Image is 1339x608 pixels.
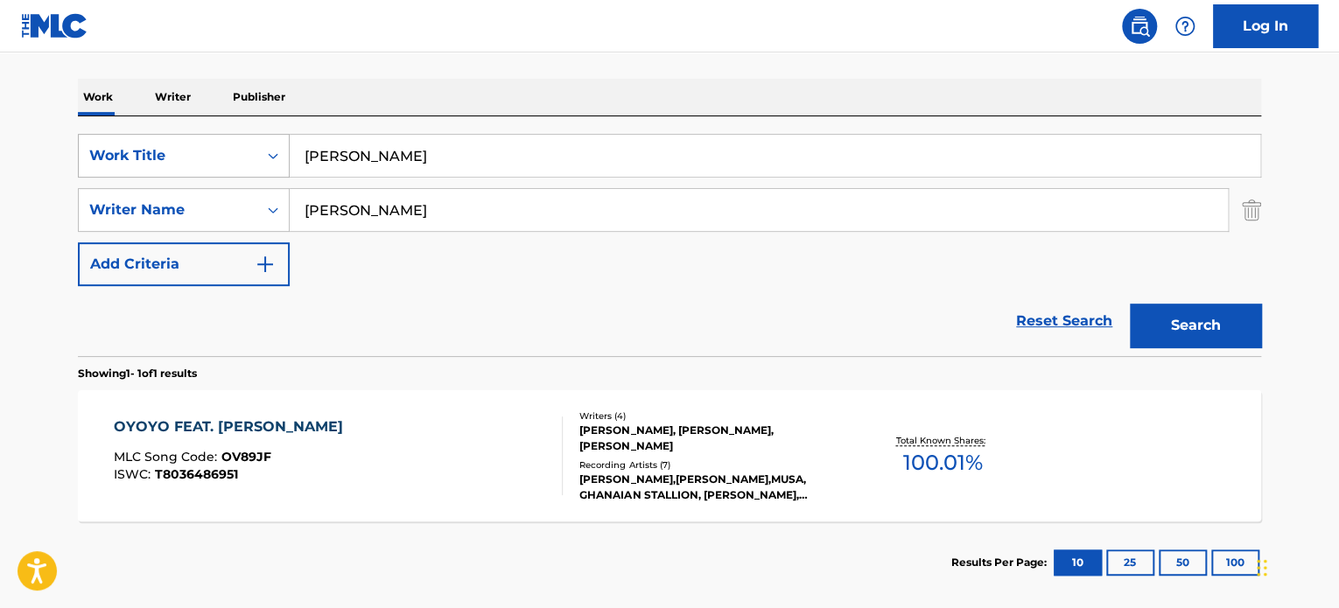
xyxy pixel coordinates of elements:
[114,416,352,437] div: OYOYO FEAT. [PERSON_NAME]
[579,423,844,454] div: [PERSON_NAME], [PERSON_NAME], [PERSON_NAME]
[951,555,1051,570] p: Results Per Page:
[1167,9,1202,44] div: Help
[255,254,276,275] img: 9d2ae6d4665cec9f34b9.svg
[78,134,1261,356] form: Search Form
[579,409,844,423] div: Writers ( 4 )
[78,79,118,115] p: Work
[89,145,247,166] div: Work Title
[1130,304,1261,347] button: Search
[1257,542,1267,594] div: Drag
[1251,524,1339,608] iframe: Chat Widget
[1106,549,1154,576] button: 25
[1007,302,1121,340] a: Reset Search
[89,199,247,220] div: Writer Name
[1211,549,1259,576] button: 100
[78,390,1261,521] a: OYOYO FEAT. [PERSON_NAME]MLC Song Code:OV89JFISWC:T8036486951Writers (4)[PERSON_NAME], [PERSON_NA...
[902,447,982,479] span: 100.01 %
[1213,4,1318,48] a: Log In
[221,449,271,465] span: OV89JF
[78,366,197,381] p: Showing 1 - 1 of 1 results
[1054,549,1102,576] button: 10
[1122,9,1157,44] a: Public Search
[114,466,155,482] span: ISWC :
[1129,16,1150,37] img: search
[228,79,291,115] p: Publisher
[21,13,88,38] img: MLC Logo
[78,242,290,286] button: Add Criteria
[155,466,238,482] span: T8036486951
[579,458,844,472] div: Recording Artists ( 7 )
[895,434,989,447] p: Total Known Shares:
[579,472,844,503] div: [PERSON_NAME],[PERSON_NAME],MUSA, GHANAIAN STALLION, [PERSON_NAME], MEGALOH, MEGALOH, MEGALOH
[114,449,221,465] span: MLC Song Code :
[1242,188,1261,232] img: Delete Criterion
[1159,549,1207,576] button: 50
[1174,16,1195,37] img: help
[150,79,196,115] p: Writer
